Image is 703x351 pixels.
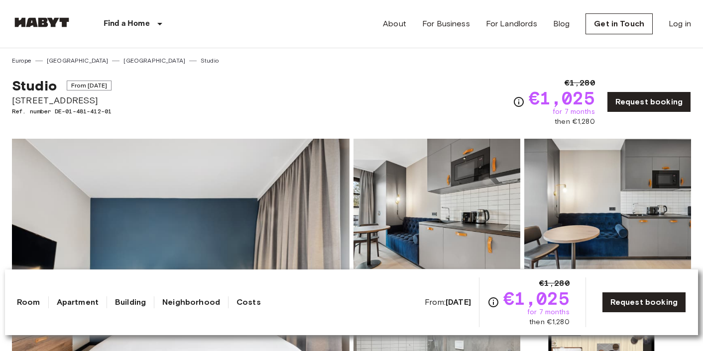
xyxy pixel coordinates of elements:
[607,91,691,112] a: Request booking
[115,296,146,308] a: Building
[513,96,525,108] svg: Check cost overview for full price breakdown. Please note that discounts apply to new joiners onl...
[12,107,112,116] span: Ref. number DE-01-481-412-01
[503,289,570,307] span: €1,025
[47,56,109,65] a: [GEOGRAPHIC_DATA]
[162,296,220,308] a: Neighborhood
[539,277,570,289] span: €1,280
[487,296,499,308] svg: Check cost overview for full price breakdown. Please note that discounts apply to new joiners onl...
[12,17,72,27] img: Habyt
[524,139,691,269] img: Picture of unit DE-01-481-412-01
[57,296,99,308] a: Apartment
[383,18,406,30] a: About
[67,81,112,90] span: From [DATE]
[527,307,570,317] span: for 7 months
[422,18,470,30] a: For Business
[446,297,471,307] b: [DATE]
[486,18,537,30] a: For Landlords
[529,317,570,327] span: then €1,280
[555,117,595,127] span: then €1,280
[123,56,185,65] a: [GEOGRAPHIC_DATA]
[425,297,471,308] span: From:
[553,18,570,30] a: Blog
[12,94,112,107] span: [STREET_ADDRESS]
[553,107,595,117] span: for 7 months
[529,89,595,107] span: €1,025
[104,18,150,30] p: Find a Home
[586,13,653,34] a: Get in Touch
[17,296,40,308] a: Room
[565,77,595,89] span: €1,280
[12,77,57,94] span: Studio
[669,18,691,30] a: Log in
[12,56,31,65] a: Europe
[201,56,219,65] a: Studio
[602,292,686,313] a: Request booking
[353,139,520,269] img: Picture of unit DE-01-481-412-01
[236,296,261,308] a: Costs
